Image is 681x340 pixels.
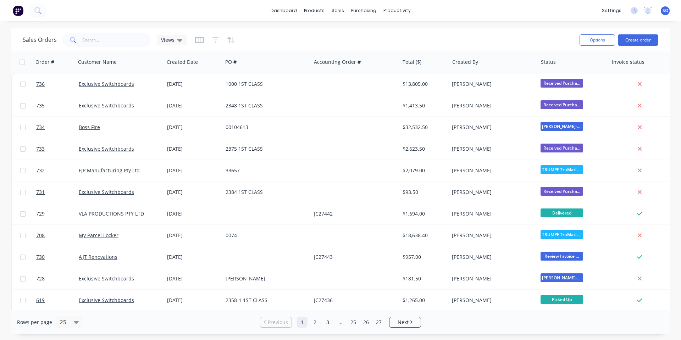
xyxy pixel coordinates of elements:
[23,37,57,43] h1: Sales Orders
[541,122,583,131] span: [PERSON_NAME]-Power C5
[618,34,658,46] button: Create order
[17,319,52,326] span: Rows per page
[452,297,531,304] div: [PERSON_NAME]
[36,73,79,95] a: 736
[380,5,414,16] div: productivity
[167,297,220,304] div: [DATE]
[541,144,583,152] span: Received Purcha...
[79,80,134,87] a: Exclusive Switchboards
[310,317,320,328] a: Page 2
[167,80,220,88] div: [DATE]
[36,102,45,109] span: 735
[36,275,45,282] span: 728
[452,58,478,66] div: Created By
[541,273,583,282] span: [PERSON_NAME]-Power C5
[35,58,54,66] div: Order #
[36,167,45,174] span: 732
[348,317,359,328] a: Page 25
[36,253,45,261] span: 730
[541,100,583,109] span: Received Purcha...
[663,7,668,14] span: SO
[268,319,288,326] span: Previous
[79,253,117,260] a: AJT Renovations
[452,189,531,196] div: [PERSON_NAME]
[541,165,583,174] span: TRUMPF TruMatic...
[541,79,583,88] span: Received Purcha...
[167,232,220,239] div: [DATE]
[541,252,583,261] span: Review Invoice ...
[612,58,644,66] div: Invoice status
[403,80,444,88] div: $13,805.00
[452,253,531,261] div: [PERSON_NAME]
[226,297,304,304] div: 2358-1 1ST CLASS
[79,232,118,239] a: My Parcel Locker
[79,189,134,195] a: Exclusive Switchboards
[297,317,308,328] a: Page 1 is your current page
[167,124,220,131] div: [DATE]
[403,145,444,152] div: $2,623.50
[403,167,444,174] div: $2,079.00
[36,138,79,160] a: 733
[403,124,444,131] div: $32,532.50
[452,102,531,109] div: [PERSON_NAME]
[36,246,79,268] a: 730
[167,145,220,152] div: [DATE]
[403,210,444,217] div: $1,694.00
[226,102,304,109] div: 2348 1ST CLASS
[541,295,583,304] span: Picked Up
[348,5,380,16] div: purchasing
[226,189,304,196] div: 2384 1ST CLASS
[257,317,424,328] ul: Pagination
[452,167,531,174] div: [PERSON_NAME]
[389,319,421,326] a: Next page
[403,275,444,282] div: $181.50
[36,290,79,311] a: 619
[36,210,45,217] span: 729
[161,36,175,44] span: Views
[79,102,134,109] a: Exclusive Switchboards
[79,275,134,282] a: Exclusive Switchboards
[452,275,531,282] div: [PERSON_NAME]
[580,34,615,46] button: Options
[36,160,79,181] a: 732
[403,253,444,261] div: $957.00
[36,182,79,203] a: 731
[79,124,100,130] a: Boss Fire
[314,297,393,304] div: JC27436
[167,253,220,261] div: [DATE]
[226,145,304,152] div: 2375 1ST CLASS
[79,145,134,152] a: Exclusive Switchboards
[452,145,531,152] div: [PERSON_NAME]
[267,5,300,16] a: dashboard
[226,275,304,282] div: [PERSON_NAME]
[300,5,328,16] div: products
[314,210,393,217] div: JC27442
[373,317,384,328] a: Page 27
[79,167,140,174] a: FJP Manufacturing Pty Ltd
[225,58,237,66] div: PO #
[328,5,348,16] div: sales
[452,232,531,239] div: [PERSON_NAME]
[167,102,220,109] div: [DATE]
[403,189,444,196] div: $93.50
[541,230,583,239] span: TRUMPF TruMatic...
[398,319,409,326] span: Next
[598,5,625,16] div: settings
[361,317,371,328] a: Page 26
[314,253,393,261] div: JC27443
[82,33,151,47] input: Search...
[226,167,304,174] div: 33657
[167,58,198,66] div: Created Date
[541,58,556,66] div: Status
[36,117,79,138] a: 734
[79,210,144,217] a: VLA PRODUCTIONS PTY LTD
[36,232,45,239] span: 708
[314,58,361,66] div: Accounting Order #
[36,189,45,196] span: 731
[452,80,531,88] div: [PERSON_NAME]
[78,58,117,66] div: Customer Name
[335,317,346,328] a: Jump forward
[36,225,79,246] a: 708
[167,189,220,196] div: [DATE]
[226,80,304,88] div: 1000 1ST CLASS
